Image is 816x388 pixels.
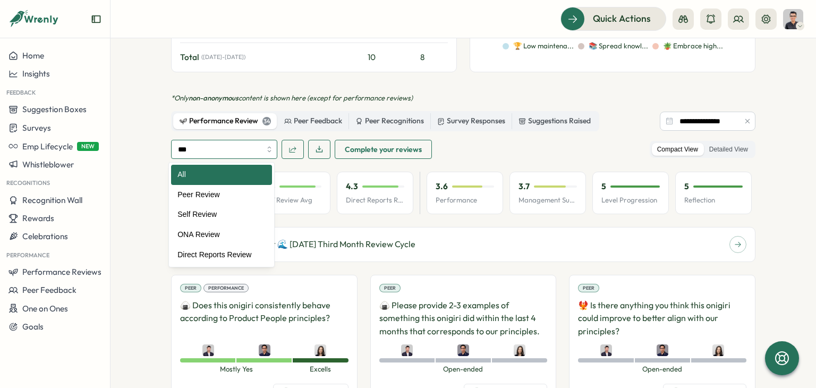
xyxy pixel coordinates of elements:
[514,344,525,356] img: Elisabetta ​Casagrande
[457,344,469,356] img: Furqan Tariq
[203,284,249,292] div: Performance
[189,94,239,102] span: non-anonymous
[684,196,743,205] p: Reflection
[513,41,574,51] p: 🏆 Low maintena...
[202,344,214,356] img: Ghazmir Mansur
[652,143,703,156] label: Compact View
[560,7,666,30] button: Quick Actions
[436,196,494,205] p: Performance
[171,245,272,265] div: Direct Reports Review
[355,115,424,127] div: Peer Recognitions
[259,344,270,356] img: Furqan Tariq
[201,54,245,61] span: ( [DATE] - [DATE] )
[663,41,723,51] p: 🪴 Embrace high...
[171,165,272,185] div: All
[22,69,50,79] span: Insights
[578,365,746,374] span: Open-ended
[578,299,746,338] p: 🐦‍🔥 Is there anything you think this onigiri could improve to better align with our principles?
[350,52,393,63] div: 10
[180,52,199,63] span: Total
[401,344,413,356] img: Ghazmir Mansur
[22,303,68,314] span: One on Ones
[180,238,415,251] p: Review signoff details for 🌊 [DATE] Third Month Review Cycle
[600,344,612,356] img: Ghazmir Mansur
[171,225,272,245] div: ONA Review
[171,94,755,103] p: *Only content is shown here (except for performance reviews)
[518,181,530,192] p: 3.7
[578,284,599,292] div: Peer
[657,344,668,356] img: Furqan Tariq
[22,159,74,170] span: Whistleblower
[22,50,44,61] span: Home
[22,231,68,241] span: Celebrations
[22,322,44,332] span: Goals
[180,299,348,338] p: 🍙 Does this onigiri consistently behave according to Product People principles?
[22,285,76,295] span: Peer Feedback
[346,196,404,205] p: Direct Reports Review Avg
[518,115,591,127] div: Suggestions Raised
[91,14,101,24] button: Expand sidebar
[684,181,689,192] p: 5
[436,181,448,192] p: 3.6
[22,141,73,151] span: Emp Lifecycle
[22,123,51,133] span: Surveys
[293,365,348,374] span: Excells
[589,41,648,51] p: 📚 Spread knowl...
[345,140,422,158] span: Complete your reviews
[704,143,753,156] label: Detailed View
[601,181,606,192] p: 5
[180,284,201,292] div: Peer
[379,365,548,374] span: Open-ended
[22,104,87,114] span: Suggestion Boxes
[180,365,293,374] span: Mostly Yes
[346,181,358,192] p: 4.3
[314,344,326,356] img: Elisabetta ​Casagrande
[335,140,432,159] button: Complete your reviews
[171,185,272,205] div: Peer Review
[518,196,577,205] p: Management Support
[783,9,803,29] img: Hasan Naqvi
[712,344,724,356] img: Elisabetta ​Casagrande
[22,267,101,277] span: Performance Reviews
[379,299,548,338] p: 🍙 Please provide 2-3 examples of something this onigiri did within the last 4 months that corresp...
[263,196,321,205] p: Self Review Avg
[601,196,660,205] p: Level Progression
[593,12,651,26] span: Quick Actions
[171,205,272,225] div: Self Review
[262,117,271,125] div: 34
[379,284,401,292] div: Peer
[180,115,271,127] div: Performance Review
[77,142,99,151] span: NEW
[22,213,54,223] span: Rewards
[284,115,342,127] div: Peer Feedback
[397,52,448,63] div: 8
[22,195,82,205] span: Recognition Wall
[437,115,505,127] div: Survey Responses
